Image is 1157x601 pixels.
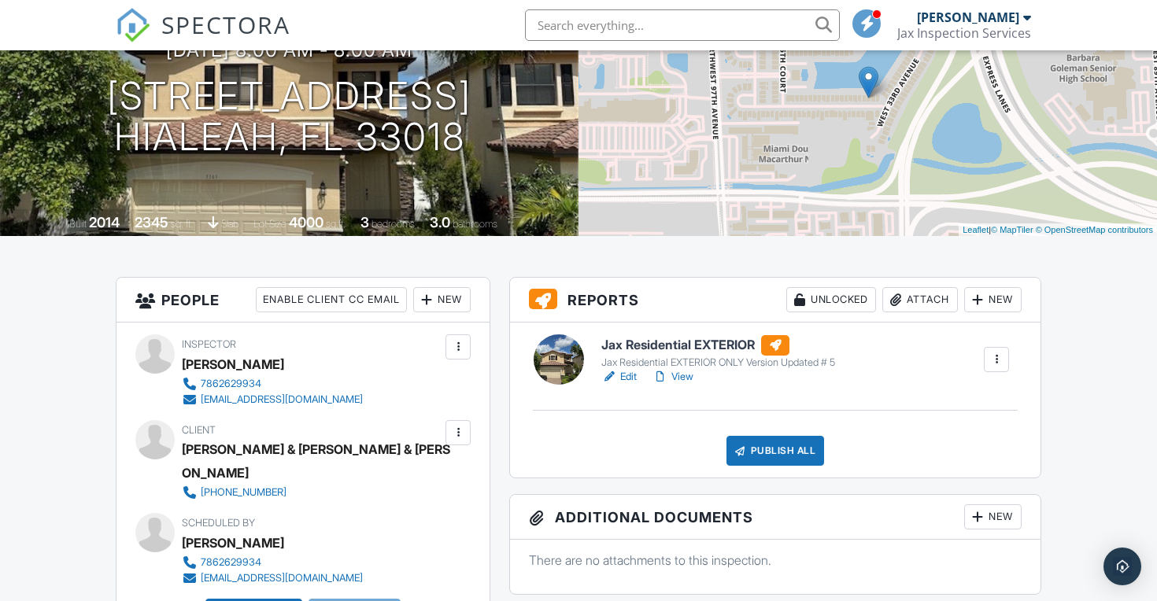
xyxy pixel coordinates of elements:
div: 2345 [135,214,168,230]
div: New [964,287,1022,312]
a: [EMAIL_ADDRESS][DOMAIN_NAME] [182,392,363,407]
input: Search everything... [525,9,840,41]
div: 3 [360,214,369,230]
h3: People [116,278,490,323]
div: Unlocked [786,287,876,312]
div: [PHONE_NUMBER] [201,486,286,499]
div: New [413,287,471,312]
h1: [STREET_ADDRESS] Hialeah, FL 33018 [107,76,471,159]
div: 4000 [289,214,323,230]
a: Leaflet [963,225,989,234]
span: Inspector [182,338,236,350]
span: bathrooms [453,218,497,230]
a: © MapTiler [991,225,1033,234]
span: slab [221,218,238,230]
div: Jax Inspection Services [897,25,1031,41]
div: | [959,223,1157,237]
a: 7862629934 [182,376,363,392]
h3: Additional Documents [510,495,1041,540]
div: Publish All [726,436,825,466]
span: Lot Size [253,218,286,230]
div: 2014 [89,214,120,230]
a: Edit [601,369,637,385]
div: 7862629934 [201,556,261,569]
div: [PERSON_NAME] [182,531,284,555]
span: SPECTORA [161,8,290,41]
span: Client [182,424,216,436]
a: Jax Residential EXTERIOR Jax Residential EXTERIOR ONLY Version Updated # 5 [601,335,835,370]
span: bedrooms [371,218,415,230]
h6: Jax Residential EXTERIOR [601,335,835,356]
div: Enable Client CC Email [256,287,407,312]
div: [PERSON_NAME] [182,352,284,376]
div: Jax Residential EXTERIOR ONLY Version Updated # 5 [601,356,835,369]
a: [EMAIL_ADDRESS][DOMAIN_NAME] [182,570,363,586]
a: SPECTORA [116,21,290,54]
a: 7862629934 [182,555,363,570]
a: [PHONE_NUMBER] [182,485,442,500]
div: 3.0 [430,214,450,230]
p: There are no attachments to this inspection. [529,551,1022,569]
span: Built [69,218,87,230]
div: [PERSON_NAME] & [PERSON_NAME] & [PERSON_NAME] [182,437,454,485]
span: Scheduled By [182,517,255,529]
span: sq.ft. [326,218,346,230]
span: sq. ft. [171,218,193,230]
a: View [652,369,693,385]
img: The Best Home Inspection Software - Spectora [116,8,150,42]
h3: Reports [510,278,1041,323]
div: [EMAIL_ADDRESS][DOMAIN_NAME] [201,572,363,584]
div: Attach [882,287,958,312]
h3: [DATE] 8:00 am - 8:00 am [166,39,412,61]
div: 7862629934 [201,378,261,390]
a: © OpenStreetMap contributors [1036,225,1153,234]
div: [PERSON_NAME] [917,9,1019,25]
div: [EMAIL_ADDRESS][DOMAIN_NAME] [201,393,363,406]
div: Open Intercom Messenger [1103,548,1141,585]
div: New [964,504,1022,529]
